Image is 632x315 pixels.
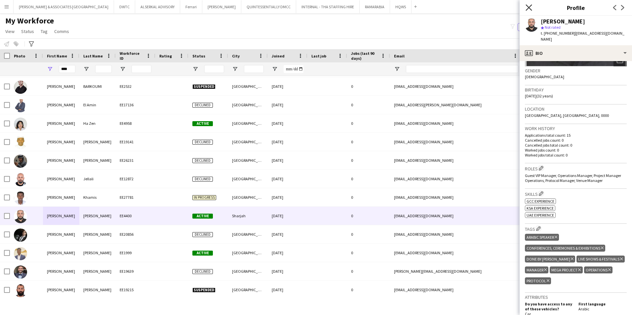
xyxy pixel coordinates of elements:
div: 0 [347,225,390,243]
div: EE4400 [116,207,155,225]
div: [PERSON_NAME] [43,77,79,95]
h5: First language [578,301,627,306]
a: Status [19,27,37,36]
div: [PERSON_NAME] [43,133,79,151]
div: [PERSON_NAME] [79,225,116,243]
img: Sami Mohammad [14,228,27,242]
div: [EMAIL_ADDRESS][DOMAIN_NAME] [390,77,522,95]
div: [DATE] [268,96,307,114]
div: Ha Zen [79,114,116,132]
h3: Gender [525,68,627,74]
div: [GEOGRAPHIC_DATA] [228,96,268,114]
input: Last Name Filter Input [95,65,112,73]
div: [PERSON_NAME][EMAIL_ADDRESS][DOMAIN_NAME] [390,262,522,280]
span: Last job [311,53,326,58]
div: Bio [520,45,632,61]
img: Sami Hassan Moussa [14,136,27,149]
span: Declined [192,140,213,145]
button: Open Filter Menu [47,66,53,72]
span: First Name [47,53,67,58]
div: [GEOGRAPHIC_DATA] [228,281,268,299]
span: Active [192,251,213,256]
div: [EMAIL_ADDRESS][DOMAIN_NAME] [390,133,522,151]
h3: Profile [520,3,632,12]
div: EE20856 [116,225,155,243]
p: Worked jobs total count: 0 [525,153,627,157]
div: [PERSON_NAME] [79,281,116,299]
span: Suspended [192,288,216,293]
div: Done By [PERSON_NAME] [525,256,575,262]
div: [PERSON_NAME] [541,18,585,24]
div: Conferences, Ceremonies & Exhibitions [525,245,605,252]
div: [PERSON_NAME] [43,244,79,262]
div: 0 [347,133,390,151]
app-action-btn: Advanced filters [27,40,35,48]
img: Sami BARKOUMI [14,81,27,94]
input: Email Filter Input [406,65,518,73]
div: [PERSON_NAME] [79,244,116,262]
div: [DATE] [268,207,307,225]
p: Cancelled jobs total count: 0 [525,143,627,148]
div: [DATE] [268,262,307,280]
span: [DEMOGRAPHIC_DATA] [525,74,564,79]
button: Open Filter Menu [120,66,126,72]
input: Joined Filter Input [284,65,303,73]
div: [GEOGRAPHIC_DATA] [228,244,268,262]
div: Khamis [79,188,116,206]
div: [PERSON_NAME] [79,133,116,151]
button: Open Filter Menu [394,66,400,72]
input: First Name Filter Input [59,65,75,73]
div: [EMAIL_ADDRESS][DOMAIN_NAME] [390,207,522,225]
span: Status [192,53,205,58]
span: GCC Experience [527,199,554,204]
div: [DATE] [268,244,307,262]
div: [PERSON_NAME] [43,170,79,188]
input: Status Filter Input [204,65,224,73]
p: Worked jobs count: 0 [525,148,627,153]
div: 0 [347,170,390,188]
div: [DATE] [268,151,307,169]
button: RAMARABIA [360,0,390,13]
img: Sami Khamis [14,192,27,205]
input: City Filter Input [244,65,264,73]
div: 0 [347,207,390,225]
div: 0 [347,114,390,132]
span: Comms [54,28,69,34]
button: QUINTESSENTIALLY DMCC [241,0,296,13]
div: EE12872 [116,170,155,188]
div: EE26231 [116,151,155,169]
div: 0 [347,281,390,299]
div: Jellali [79,170,116,188]
span: Guest VIP Manager, Operations Manager, Project Manager Operations, Protocol Manager, Venue Manager [525,173,621,183]
div: 0 [347,77,390,95]
span: Workforce ID [120,51,143,61]
div: [DATE] [268,170,307,188]
img: Sami Mohamed [14,210,27,223]
div: [GEOGRAPHIC_DATA] [228,170,268,188]
div: 0 [347,244,390,262]
button: Open Filter Menu [272,66,278,72]
div: BARKOUMI [79,77,116,95]
div: [EMAIL_ADDRESS][DOMAIN_NAME] [390,170,522,188]
span: View [5,28,15,34]
span: Joined [272,53,285,58]
span: Declined [192,232,213,237]
div: [PERSON_NAME] [43,207,79,225]
span: UAE Experience [527,213,554,218]
div: 0 [347,96,390,114]
h3: Attributes [525,294,627,300]
span: My Workforce [5,16,54,26]
div: [DATE] [268,225,307,243]
span: Jobs (last 90 days) [351,51,378,61]
img: Sami Jellali [14,173,27,186]
div: [EMAIL_ADDRESS][DOMAIN_NAME] [390,225,522,243]
h3: Roles [525,165,627,172]
span: Email [394,53,405,58]
a: Tag [38,27,50,36]
div: [GEOGRAPHIC_DATA] [228,262,268,280]
div: [DATE] [268,77,307,95]
div: Arabic Speaker [525,234,559,241]
span: Tag [41,28,48,34]
div: [GEOGRAPHIC_DATA] [228,151,268,169]
div: [PERSON_NAME] [79,207,116,225]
